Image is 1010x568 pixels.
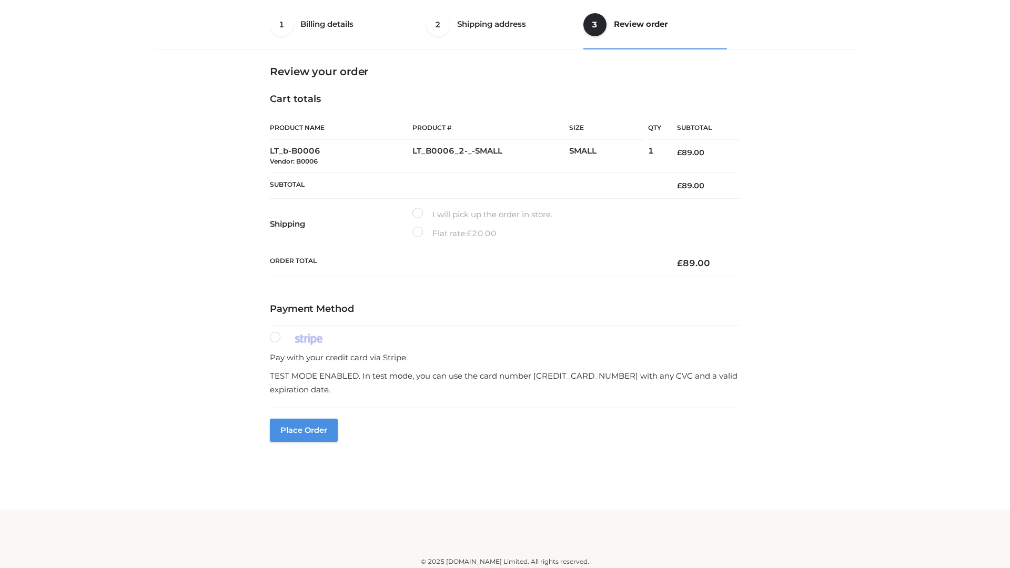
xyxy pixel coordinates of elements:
p: TEST MODE ENABLED. In test mode, you can use the card number [CREDIT_CARD_NUMBER] with any CVC an... [270,369,740,396]
td: LT_b-B0006 [270,140,412,173]
th: Order Total [270,249,661,277]
h4: Cart totals [270,94,740,105]
label: I will pick up the order in store. [412,208,552,221]
span: £ [677,258,683,268]
bdi: 89.00 [677,258,710,268]
button: Place order [270,419,338,442]
div: © 2025 [DOMAIN_NAME] Limited. All rights reserved. [156,556,854,567]
span: £ [677,181,682,190]
td: 1 [648,140,661,173]
small: Vendor: B0006 [270,157,318,165]
th: Product Name [270,116,412,140]
bdi: 89.00 [677,181,704,190]
label: Flat rate: [412,227,497,240]
bdi: 20.00 [467,228,497,238]
span: £ [677,148,682,157]
h4: Payment Method [270,303,740,315]
h3: Review your order [270,65,740,78]
th: Shipping [270,199,412,249]
td: LT_B0006_2-_-SMALL [412,140,569,173]
th: Subtotal [661,116,740,140]
bdi: 89.00 [677,148,704,157]
th: Subtotal [270,173,661,198]
span: £ [467,228,472,238]
th: Qty [648,116,661,140]
th: Size [569,116,643,140]
p: Pay with your credit card via Stripe. [270,351,740,364]
td: SMALL [569,140,648,173]
th: Product # [412,116,569,140]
